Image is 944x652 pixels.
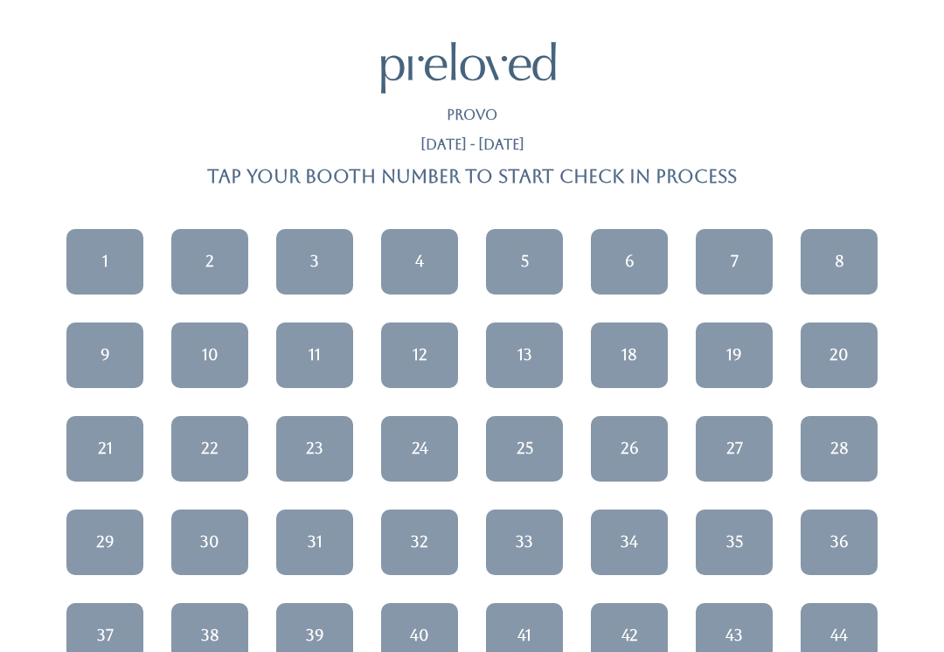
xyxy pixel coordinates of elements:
[486,323,563,388] a: 13
[830,531,849,553] div: 36
[801,510,878,575] a: 36
[486,510,563,575] a: 33
[171,323,248,388] a: 10
[591,416,668,482] a: 26
[801,323,878,388] a: 20
[726,437,743,460] div: 27
[102,250,108,273] div: 1
[621,343,637,366] div: 18
[66,416,143,482] a: 21
[696,510,773,575] a: 35
[415,250,424,273] div: 4
[66,229,143,295] a: 1
[516,531,533,553] div: 33
[420,137,524,153] h5: [DATE] - [DATE]
[201,624,219,647] div: 38
[306,624,324,647] div: 39
[201,437,219,460] div: 22
[381,416,458,482] a: 24
[207,166,737,186] h4: Tap your booth number to start check in process
[276,510,353,575] a: 31
[591,510,668,575] a: 34
[801,416,878,482] a: 28
[731,250,739,273] div: 7
[835,250,844,273] div: 8
[171,416,248,482] a: 22
[830,437,849,460] div: 28
[101,343,110,366] div: 9
[829,343,849,366] div: 20
[801,229,878,295] a: 8
[381,510,458,575] a: 32
[621,624,638,647] div: 42
[625,250,635,273] div: 6
[410,624,429,647] div: 40
[486,416,563,482] a: 25
[308,531,323,553] div: 31
[725,624,743,647] div: 43
[98,437,113,460] div: 21
[726,531,743,553] div: 35
[309,343,321,366] div: 11
[381,323,458,388] a: 12
[696,323,773,388] a: 19
[171,229,248,295] a: 2
[66,323,143,388] a: 9
[276,323,353,388] a: 11
[621,531,638,553] div: 34
[381,42,556,94] img: preloved logo
[411,531,428,553] div: 32
[171,510,248,575] a: 30
[517,624,531,647] div: 41
[276,416,353,482] a: 23
[412,437,428,460] div: 24
[591,229,668,295] a: 6
[591,323,668,388] a: 18
[486,229,563,295] a: 5
[726,343,742,366] div: 19
[96,531,115,553] div: 29
[97,624,114,647] div: 37
[696,416,773,482] a: 27
[202,343,219,366] div: 10
[521,250,529,273] div: 5
[517,437,533,460] div: 25
[830,624,848,647] div: 44
[276,229,353,295] a: 3
[381,229,458,295] a: 4
[621,437,639,460] div: 26
[310,250,319,273] div: 3
[447,108,497,123] h5: Provo
[413,343,427,366] div: 12
[306,437,323,460] div: 23
[205,250,214,273] div: 2
[696,229,773,295] a: 7
[66,510,143,575] a: 29
[517,343,532,366] div: 13
[200,531,219,553] div: 30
